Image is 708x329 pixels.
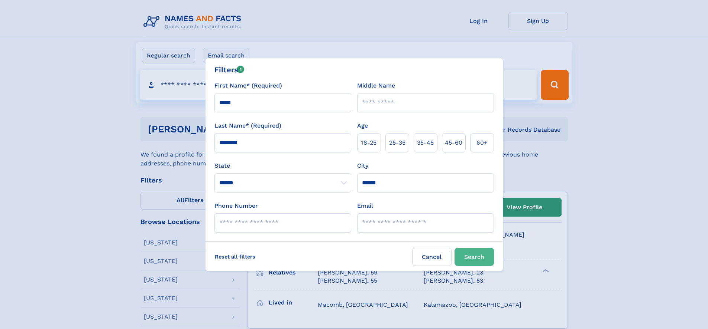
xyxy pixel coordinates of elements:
div: Filters [214,64,245,75]
label: Phone Number [214,201,258,210]
label: Middle Name [357,81,395,90]
span: 45‑60 [445,138,462,147]
label: Email [357,201,373,210]
span: 35‑45 [417,138,434,147]
label: Last Name* (Required) [214,121,281,130]
span: 60+ [476,138,488,147]
label: Reset all filters [210,248,260,266]
label: First Name* (Required) [214,81,282,90]
span: 25‑35 [389,138,405,147]
label: State [214,161,351,170]
button: Search [455,248,494,266]
label: Cancel [412,248,452,266]
span: 18‑25 [361,138,376,147]
label: Age [357,121,368,130]
label: City [357,161,368,170]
